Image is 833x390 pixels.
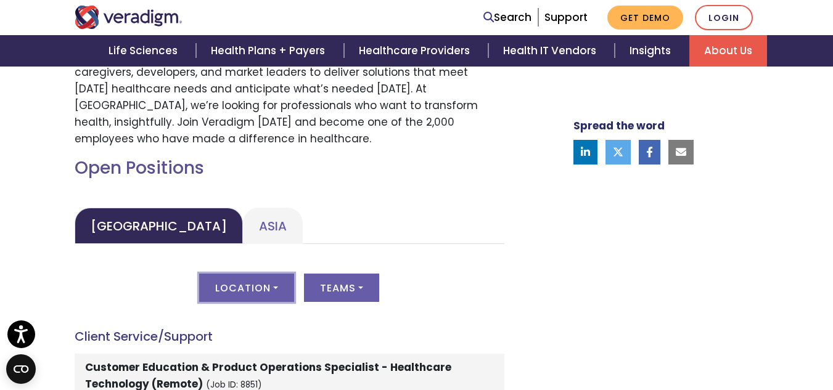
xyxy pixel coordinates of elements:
a: Healthcare Providers [344,35,488,67]
h2: Open Positions [75,158,504,179]
button: Location [199,274,294,302]
a: Health IT Vendors [488,35,615,67]
a: Login [695,5,753,30]
button: Open CMP widget [6,354,36,384]
strong: Spread the word [573,118,665,133]
a: Asia [243,208,303,244]
a: Life Sciences [94,35,196,67]
a: Insights [615,35,689,67]
a: Support [544,10,588,25]
button: Teams [304,274,379,302]
a: Get Demo [607,6,683,30]
h4: Client Service/Support [75,329,504,344]
a: [GEOGRAPHIC_DATA] [75,208,243,244]
a: About Us [689,35,767,67]
a: Search [483,9,531,26]
a: Health Plans + Payers [196,35,343,67]
p: Join a passionate team of dedicated associates who work side-by-side with caregivers, developers,... [75,47,504,147]
img: Veradigm logo [75,6,183,29]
